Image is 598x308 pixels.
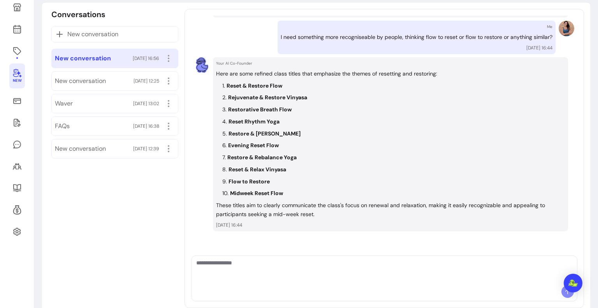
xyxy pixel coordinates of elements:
[229,166,286,173] strong: Reset & Relax Vinyasa
[9,20,25,39] a: Calendar
[547,24,552,30] p: Me
[55,76,106,86] span: New conversation
[55,144,106,153] span: New conversation
[227,82,282,89] strong: Reset & Restore Flow
[9,157,25,176] a: Clients
[133,146,159,152] span: [DATE] 12:39
[55,99,73,108] span: Waver
[230,190,283,197] strong: Midweek Reset Flow
[67,30,118,39] span: New conversation
[216,201,565,219] p: These titles aim to clearly communicate the class's focus on renewal and relaxation, making it ea...
[133,100,159,107] span: [DATE] 13:02
[55,121,70,131] span: FAQs
[133,55,159,62] span: [DATE] 16:56
[526,45,552,51] p: [DATE] 16:44
[216,222,565,228] p: [DATE] 16:44
[559,21,574,36] img: Provider image
[229,130,301,137] strong: Restore & [PERSON_NAME]
[216,60,565,66] p: Your AI Co-Founder
[281,33,552,42] p: I need something more recogniseable by people, thinking flow to reset or flow to restore or anyth...
[228,106,292,113] strong: Restorative Breath Flow
[194,57,210,73] img: AI Co-Founder avatar
[228,142,279,149] strong: Evening Reset Flow
[55,54,111,63] span: New conversation
[9,222,25,241] a: Settings
[9,63,25,88] a: New
[9,179,25,197] a: Resources
[134,78,159,84] span: [DATE] 12:25
[9,113,25,132] a: Waivers
[51,9,105,20] p: Conversations
[228,94,307,101] strong: Rejuvenate & Restore Vinyasa
[9,201,25,219] a: Refer & Earn
[196,259,572,282] textarea: Ask me anything...
[229,178,270,185] strong: Flow to Restore
[13,78,21,83] span: New
[9,42,25,60] a: Offerings
[133,123,159,129] span: [DATE] 16:38
[216,69,565,78] p: Here are some refined class titles that emphasize the themes of resetting and restoring:
[9,92,25,110] a: Sales
[9,135,25,154] a: My Messages
[227,154,297,161] strong: Restore & Rebalance Yoga
[229,118,280,125] strong: Reset Rhythm Yoga
[564,274,582,292] div: Open Intercom Messenger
